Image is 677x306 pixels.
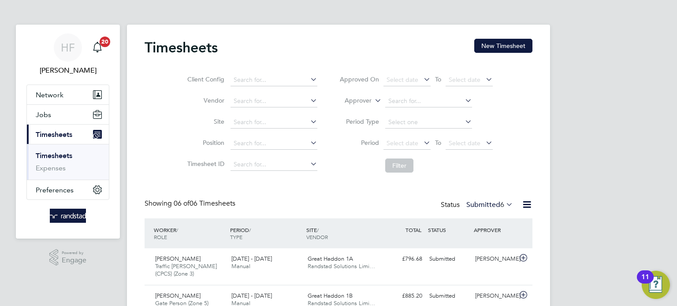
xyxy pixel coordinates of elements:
label: Period Type [339,118,379,125]
h2: Timesheets [145,39,218,56]
div: PERIOD [228,222,304,245]
span: To [432,74,444,85]
span: [PERSON_NAME] [155,292,201,299]
input: Search for... [231,137,317,150]
label: Period [339,139,379,147]
div: Submitted [426,252,472,266]
div: Status [441,199,515,211]
span: Select date [387,76,418,84]
button: Filter [385,159,413,173]
a: Timesheets [36,151,72,160]
label: Submitted [466,200,513,209]
div: Submitted [426,289,472,303]
span: / [176,226,178,233]
div: 11 [641,277,649,288]
span: [PERSON_NAME] [155,255,201,262]
label: Client Config [185,75,224,83]
span: VENDOR [306,233,328,240]
div: [PERSON_NAME] [472,252,517,266]
span: / [249,226,251,233]
span: HF [61,42,75,53]
span: 06 Timesheets [174,199,235,208]
span: Manual [231,262,250,270]
span: Select date [387,139,418,147]
a: Powered byEngage [49,249,87,266]
span: Great Haddon 1B [308,292,353,299]
span: [DATE] - [DATE] [231,255,272,262]
span: Traffic [PERSON_NAME] (CPCS) (Zone 3) [155,262,217,277]
span: To [432,137,444,148]
div: Showing [145,199,237,208]
div: Timesheets [27,144,109,180]
span: Select date [449,76,480,84]
div: STATUS [426,222,472,238]
nav: Main navigation [16,25,120,239]
label: Position [185,139,224,147]
span: ROLE [154,233,167,240]
span: Jobs [36,111,51,119]
input: Search for... [385,95,472,107]
span: 20 [100,37,110,47]
input: Search for... [231,116,317,129]
div: APPROVER [472,222,517,238]
span: Powered by [62,249,86,257]
div: WORKER [152,222,228,245]
button: Timesheets [27,125,109,144]
a: Expenses [36,164,66,172]
span: / [317,226,319,233]
input: Search for... [231,159,317,171]
span: Great Haddon 1A [308,255,353,262]
button: Jobs [27,105,109,124]
label: Approved On [339,75,379,83]
button: Preferences [27,180,109,199]
span: TOTAL [405,226,421,233]
span: 6 [500,200,504,209]
input: Select one [385,116,472,129]
label: Timesheet ID [185,160,224,168]
input: Search for... [231,95,317,107]
span: [DATE] - [DATE] [231,292,272,299]
div: £885.20 [380,289,426,303]
label: Site [185,118,224,125]
span: Hollie Furby [26,65,109,76]
label: Approver [332,96,372,105]
a: Go to home page [26,209,109,223]
span: Select date [449,139,480,147]
input: Search for... [231,74,317,86]
button: Open Resource Center, 11 new notifications [642,271,670,299]
span: Timesheets [36,130,72,139]
div: SITE [304,222,380,245]
span: Preferences [36,186,74,194]
button: New Timesheet [474,39,532,53]
div: [PERSON_NAME] [472,289,517,303]
span: Network [36,91,63,99]
img: randstad-logo-retina.png [50,209,86,223]
label: Vendor [185,96,224,104]
span: Engage [62,257,86,264]
div: £796.68 [380,252,426,266]
span: TYPE [230,233,242,240]
span: 06 of [174,199,190,208]
a: 20 [89,33,106,62]
button: Network [27,85,109,104]
span: Randstad Solutions Limi… [308,262,375,270]
a: HF[PERSON_NAME] [26,33,109,76]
